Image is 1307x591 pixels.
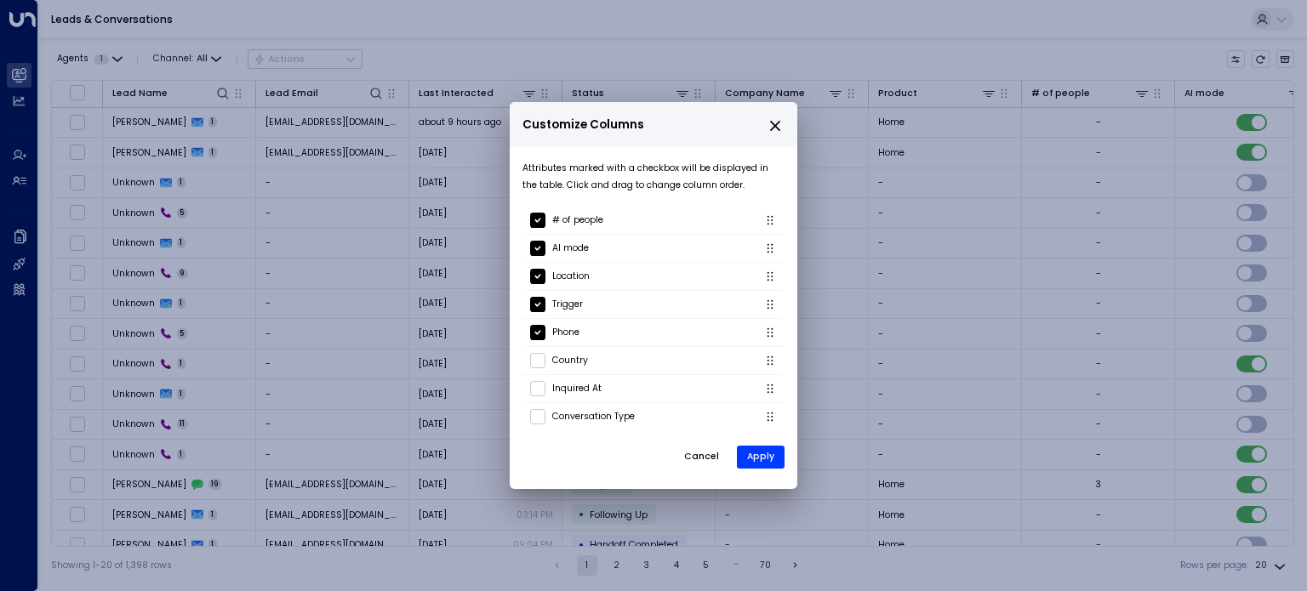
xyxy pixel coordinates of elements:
p: # of people [552,212,603,229]
p: Conversation Type [552,408,635,425]
p: AI mode [552,240,589,257]
p: Attributes marked with a checkbox will be displayed in the table. Click and drag to change column... [522,160,785,194]
p: Country [552,352,588,369]
p: Trigger [552,296,583,313]
button: close [768,118,783,134]
button: Apply [737,446,785,469]
span: Customize Columns [522,116,644,134]
p: Location [552,268,590,285]
p: Phone [552,324,579,341]
button: Cancel [673,445,730,470]
p: Inquired At [552,380,602,397]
